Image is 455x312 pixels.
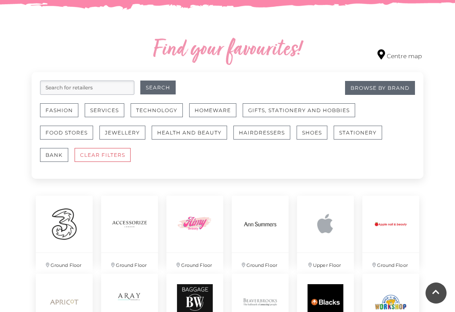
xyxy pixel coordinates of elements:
[152,126,233,148] a: Health and Beauty
[189,103,243,126] a: Homeware
[334,126,388,148] a: Stationery
[85,103,131,126] a: Services
[36,253,93,274] p: Ground Floor
[377,49,422,61] a: Centre map
[40,103,78,117] button: Fashion
[189,103,236,117] button: Homeware
[233,126,290,140] button: Hairdressers
[40,81,134,95] input: Search for retailers
[101,253,158,274] p: Ground Floor
[334,126,382,140] button: Stationery
[40,148,68,162] button: Bank
[131,103,189,126] a: Technology
[297,253,354,274] p: Upper Floor
[85,103,124,117] button: Services
[40,103,85,126] a: Fashion
[97,191,162,269] a: Ground Floor
[358,191,423,269] a: Ground Floor
[232,253,289,274] p: Ground Floor
[99,126,145,140] button: Jewellery
[293,191,358,269] a: Upper Floor
[40,126,93,140] button: Food Stores
[233,126,297,148] a: Hairdressers
[297,126,334,148] a: Shoes
[297,126,327,140] button: Shoes
[40,148,75,170] a: Bank
[362,253,419,274] p: Ground Floor
[99,37,356,64] h2: Find your favourites!
[243,103,355,117] button: Gifts, Stationery and Hobbies
[243,103,361,126] a: Gifts, Stationery and Hobbies
[32,191,97,269] a: Ground Floor
[75,148,131,162] button: CLEAR FILTERS
[99,126,152,148] a: Jewellery
[227,191,293,269] a: Ground Floor
[75,148,137,170] a: CLEAR FILTERS
[140,81,176,94] button: Search
[166,253,223,274] p: Ground Floor
[162,191,227,269] a: Ground Floor
[152,126,227,140] button: Health and Beauty
[345,81,415,95] a: Browse By Brand
[40,126,99,148] a: Food Stores
[131,103,183,117] button: Technology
